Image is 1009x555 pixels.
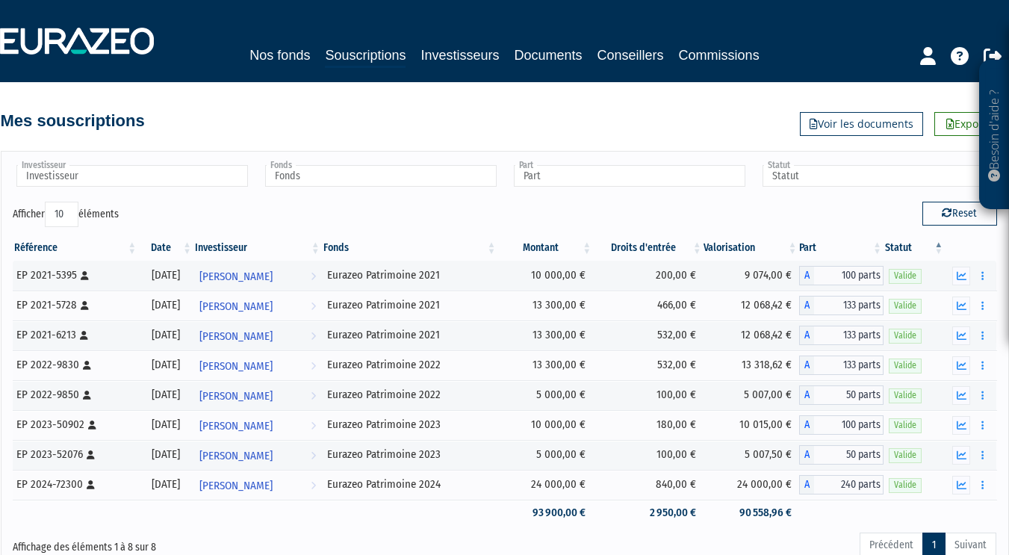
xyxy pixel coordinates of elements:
[322,235,498,261] th: Fonds: activer pour trier la colonne par ordre croissant
[498,380,594,410] td: 5 000,00 €
[593,320,704,350] td: 532,00 €
[799,445,884,465] div: A - Eurazeo Patrimoine 2023
[799,296,884,315] div: A - Eurazeo Patrimoine 2021
[814,326,884,345] span: 133 parts
[704,261,799,291] td: 9 074,00 €
[593,291,704,320] td: 466,00 €
[143,357,188,373] div: [DATE]
[889,359,922,373] span: Valide
[799,385,814,405] span: A
[16,477,134,492] div: EP 2024-72300
[311,353,316,380] i: Voir l'investisseur
[799,326,814,345] span: A
[922,202,997,226] button: Reset
[199,323,273,350] span: [PERSON_NAME]
[704,235,799,261] th: Valorisation: activer pour trier la colonne par ordre croissant
[327,267,493,283] div: Eurazeo Patrimoine 2021
[143,417,188,432] div: [DATE]
[83,361,91,370] i: [Français] Personne physique
[704,350,799,380] td: 13 318,62 €
[193,470,322,500] a: [PERSON_NAME]
[16,267,134,283] div: EP 2021-5395
[193,291,322,320] a: [PERSON_NAME]
[193,235,322,261] th: Investisseur: activer pour trier la colonne par ordre croissant
[704,380,799,410] td: 5 007,00 €
[498,235,594,261] th: Montant: activer pour trier la colonne par ordre croissant
[199,472,273,500] span: [PERSON_NAME]
[498,410,594,440] td: 10 000,00 €
[814,385,884,405] span: 50 parts
[83,391,91,400] i: [Français] Personne physique
[593,235,704,261] th: Droits d'entrée: activer pour trier la colonne par ordre croissant
[498,470,594,500] td: 24 000,00 €
[799,415,814,435] span: A
[87,450,95,459] i: [Français] Personne physique
[498,350,594,380] td: 13 300,00 €
[420,45,499,66] a: Investisseurs
[593,500,704,526] td: 2 950,00 €
[498,440,594,470] td: 5 000,00 €
[799,475,814,494] span: A
[704,470,799,500] td: 24 000,00 €
[327,477,493,492] div: Eurazeo Patrimoine 2024
[199,263,273,291] span: [PERSON_NAME]
[143,327,188,343] div: [DATE]
[327,357,493,373] div: Eurazeo Patrimoine 2022
[799,266,884,285] div: A - Eurazeo Patrimoine 2021
[593,410,704,440] td: 180,00 €
[311,472,316,500] i: Voir l'investisseur
[889,329,922,343] span: Valide
[16,357,134,373] div: EP 2022-9830
[889,299,922,313] span: Valide
[498,500,594,526] td: 93 900,00 €
[799,356,884,375] div: A - Eurazeo Patrimoine 2022
[814,475,884,494] span: 240 parts
[143,477,188,492] div: [DATE]
[593,261,704,291] td: 200,00 €
[799,356,814,375] span: A
[16,417,134,432] div: EP 2023-50902
[704,410,799,440] td: 10 015,00 €
[16,327,134,343] div: EP 2021-6213
[1,112,145,130] h4: Mes souscriptions
[889,269,922,283] span: Valide
[13,531,410,555] div: Affichage des éléments 1 à 8 sur 8
[143,387,188,403] div: [DATE]
[814,356,884,375] span: 133 parts
[143,297,188,313] div: [DATE]
[814,266,884,285] span: 100 parts
[199,442,273,470] span: [PERSON_NAME]
[88,421,96,430] i: [Français] Personne physique
[327,387,493,403] div: Eurazeo Patrimoine 2022
[986,68,1003,202] p: Besoin d'aide ?
[799,475,884,494] div: A - Eurazeo Patrimoine 2024
[593,350,704,380] td: 532,00 €
[81,271,89,280] i: [Français] Personne physique
[800,112,923,136] a: Voir les documents
[138,235,193,261] th: Date: activer pour trier la colonne par ordre croissant
[597,45,664,66] a: Conseillers
[327,297,493,313] div: Eurazeo Patrimoine 2021
[704,440,799,470] td: 5 007,50 €
[327,327,493,343] div: Eurazeo Patrimoine 2021
[889,478,922,492] span: Valide
[799,415,884,435] div: A - Eurazeo Patrimoine 2023
[889,448,922,462] span: Valide
[199,293,273,320] span: [PERSON_NAME]
[498,261,594,291] td: 10 000,00 €
[593,380,704,410] td: 100,00 €
[13,235,139,261] th: Référence : activer pour trier la colonne par ordre croissant
[679,45,760,66] a: Commissions
[193,380,322,410] a: [PERSON_NAME]
[515,45,583,66] a: Documents
[199,353,273,380] span: [PERSON_NAME]
[327,447,493,462] div: Eurazeo Patrimoine 2023
[889,388,922,403] span: Valide
[498,291,594,320] td: 13 300,00 €
[311,263,316,291] i: Voir l'investisseur
[799,266,814,285] span: A
[799,235,884,261] th: Part: activer pour trier la colonne par ordre croissant
[814,445,884,465] span: 50 parts
[311,442,316,470] i: Voir l'investisseur
[13,202,119,227] label: Afficher éléments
